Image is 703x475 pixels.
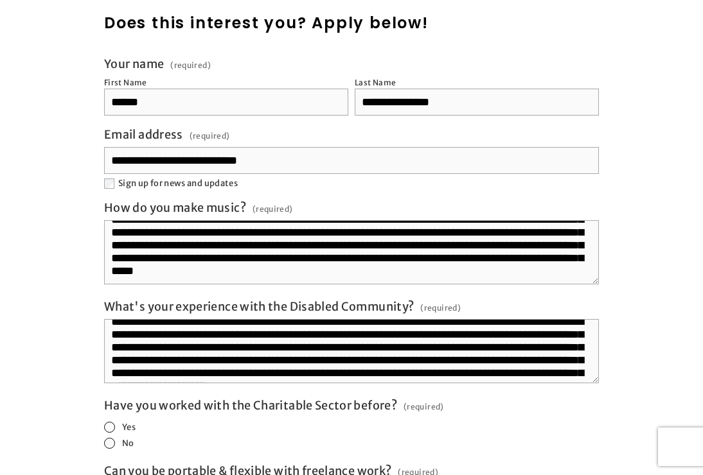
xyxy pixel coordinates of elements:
span: Sign up for news and updates [118,178,238,189]
span: How do you make music? [104,200,246,215]
span: (required) [420,299,461,316]
span: (required) [404,398,444,415]
span: No [122,438,134,449]
input: Sign up for news and updates [104,178,114,189]
span: (required) [190,127,230,144]
div: Last Name [355,78,396,87]
span: What's your experience with the Disabled Community? [104,299,414,314]
span: Have you worked with the Charitable Sector before? [104,398,397,413]
div: First Name [104,78,147,87]
span: Email address [104,127,183,142]
span: (required) [170,62,211,69]
h2: Does this interest you? Apply below! [104,12,599,35]
span: (required) [253,200,293,218]
span: Your name [104,56,164,71]
span: Yes [122,422,136,433]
